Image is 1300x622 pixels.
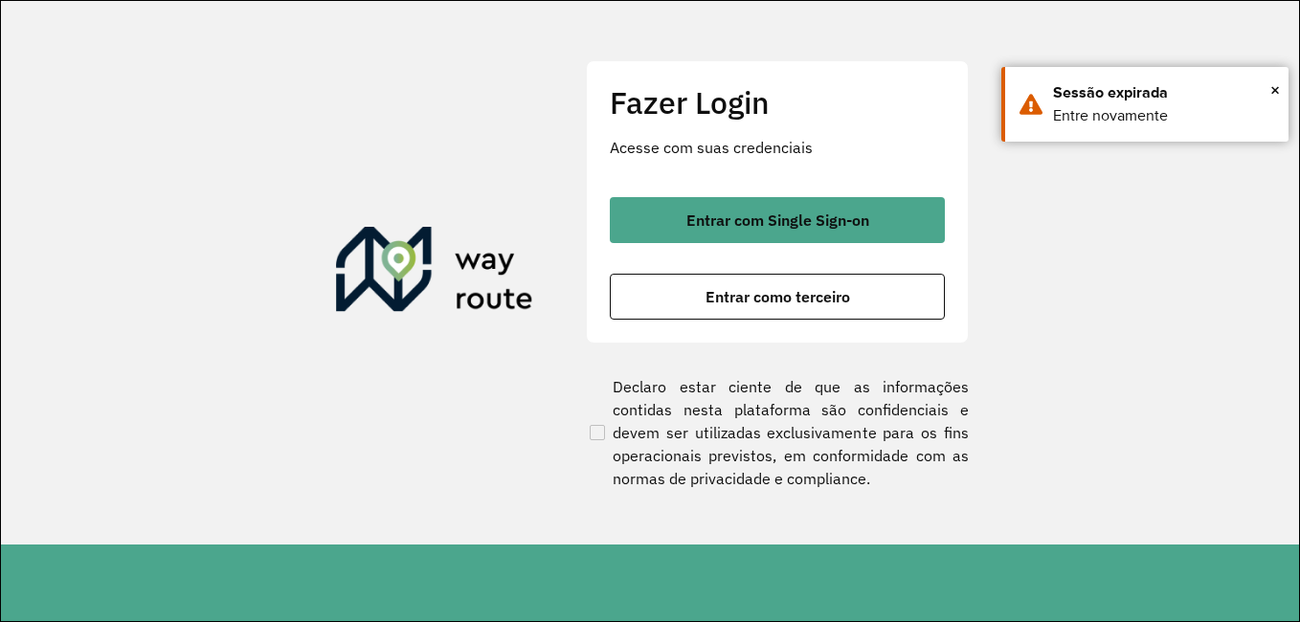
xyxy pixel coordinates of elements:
[610,136,945,159] p: Acesse com suas credenciais
[1053,81,1274,104] div: Sessão expirada
[610,84,945,121] h2: Fazer Login
[1053,104,1274,127] div: Entre novamente
[336,227,533,319] img: Roteirizador AmbevTech
[610,274,945,320] button: button
[1270,76,1280,104] button: Close
[610,197,945,243] button: button
[686,212,869,228] span: Entrar com Single Sign-on
[706,289,850,304] span: Entrar como terceiro
[586,375,969,490] label: Declaro estar ciente de que as informações contidas nesta plataforma são confidenciais e devem se...
[1270,76,1280,104] span: ×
